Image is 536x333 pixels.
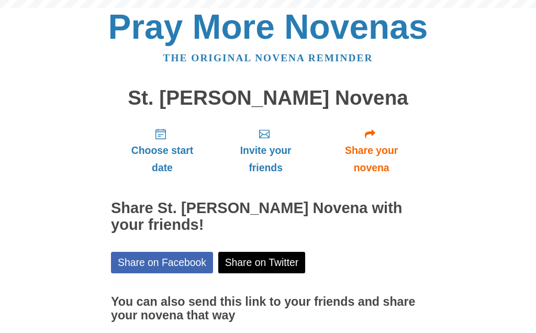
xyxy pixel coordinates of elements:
[328,142,415,176] span: Share your novena
[218,252,306,273] a: Share on Twitter
[111,295,425,322] h3: You can also send this link to your friends and share your novena that way
[214,119,318,182] a: Invite your friends
[163,52,373,63] a: The original novena reminder
[224,142,307,176] span: Invite your friends
[111,119,214,182] a: Choose start date
[121,142,203,176] span: Choose start date
[108,7,428,46] a: Pray More Novenas
[111,252,213,273] a: Share on Facebook
[111,200,425,234] h2: Share St. [PERSON_NAME] Novena with your friends!
[318,119,425,182] a: Share your novena
[111,87,425,109] h1: St. [PERSON_NAME] Novena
